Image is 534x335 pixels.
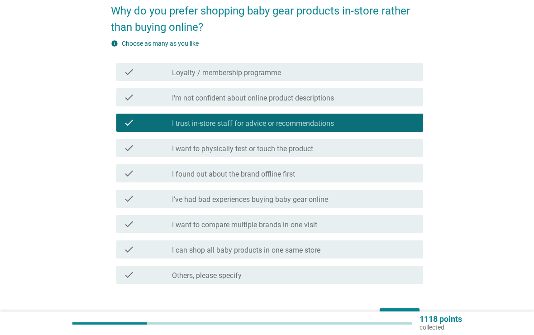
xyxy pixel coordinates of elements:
[124,92,134,103] i: check
[124,67,134,77] i: check
[172,119,334,128] label: I trust in-store staff for advice or recommendations
[124,219,134,230] i: check
[172,271,242,280] label: Others, please specify
[172,246,320,255] label: I can shop all baby products in one same store
[172,68,281,77] label: Loyalty / membership programme
[124,143,134,153] i: check
[124,193,134,204] i: check
[124,269,134,280] i: check
[420,323,462,331] p: collected
[380,308,420,325] button: Next
[172,144,313,153] label: I want to physically test or touch the product
[124,244,134,255] i: check
[172,94,334,103] label: I'm not confident about online product descriptions
[172,170,295,179] label: I found out about the brand offline first
[172,220,317,230] label: I want to compare multiple brands in one visit
[122,40,199,47] label: Choose as many as you like
[172,195,328,204] label: I’ve had bad experiences buying baby gear online
[387,311,412,322] div: Next
[420,315,462,323] p: 1118 points
[111,40,118,47] i: info
[124,168,134,179] i: check
[124,117,134,128] i: check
